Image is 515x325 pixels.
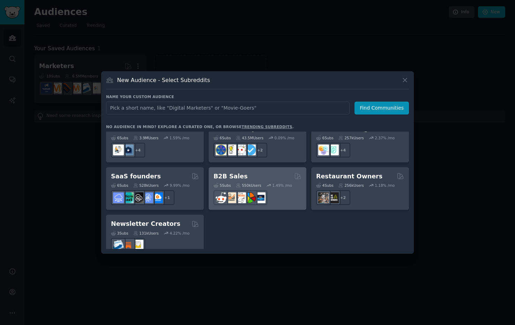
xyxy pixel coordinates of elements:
[106,94,409,99] h3: Name your custom audience
[117,76,210,84] h3: New Audience - Select Subreddits
[214,183,231,188] div: 5 Sub s
[328,192,339,203] img: BarOwners
[272,183,292,188] div: 1.49 % /mo
[375,183,395,188] div: 1.18 % /mo
[111,172,161,181] h2: SaaS founders
[106,102,350,115] input: Pick a short name, like "Digital Marketers" or "Movie-Goers"
[275,135,294,140] div: 0.09 % /mo
[336,143,350,157] div: + 4
[106,124,294,129] div: No audience in mind? Explore a curated one, or browse .
[113,240,124,251] img: Emailmarketing
[133,231,159,236] div: 131k Users
[123,240,134,251] img: Substack
[225,145,236,155] img: lifehacks
[318,145,329,155] img: ProductManagement
[336,190,350,205] div: + 2
[214,135,231,140] div: 6 Sub s
[236,183,261,188] div: 550k Users
[354,102,409,115] button: Find Communities
[111,183,128,188] div: 6 Sub s
[113,145,124,155] img: RemoteJobs
[245,145,256,155] img: getdisciplined
[316,135,334,140] div: 6 Sub s
[318,192,329,203] img: restaurantowners
[338,135,364,140] div: 257k Users
[255,192,266,203] img: B_2_B_Selling_Tips
[235,145,246,155] img: productivity
[375,135,395,140] div: 2.37 % /mo
[142,192,153,203] img: SaaSSales
[130,143,145,157] div: + 4
[253,143,267,157] div: + 2
[152,192,163,203] img: B2BSaaS
[245,192,256,203] img: B2BSales
[316,183,334,188] div: 4 Sub s
[133,192,143,203] img: NoCodeSaaS
[225,192,236,203] img: salestechniques
[216,192,226,203] img: sales
[111,135,128,140] div: 6 Sub s
[123,145,134,155] img: work
[160,190,174,205] div: + 1
[133,240,143,251] img: Newsletters
[216,145,226,155] img: LifeProTips
[236,135,263,140] div: 43.5M Users
[111,231,128,236] div: 3 Sub s
[170,135,189,140] div: 1.59 % /mo
[133,183,159,188] div: 528k Users
[123,192,134,203] img: microsaas
[133,135,159,140] div: 3.9M Users
[214,172,248,181] h2: B2B Sales
[113,192,124,203] img: SaaS
[241,125,292,129] a: trending subreddits
[316,172,382,181] h2: Restaurant Owners
[235,192,246,203] img: b2b_sales
[111,220,180,228] h2: Newsletter Creators
[328,145,339,155] img: ProductMgmt
[338,183,364,188] div: 256k Users
[170,183,189,188] div: 9.99 % /mo
[170,231,189,236] div: 4.22 % /mo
